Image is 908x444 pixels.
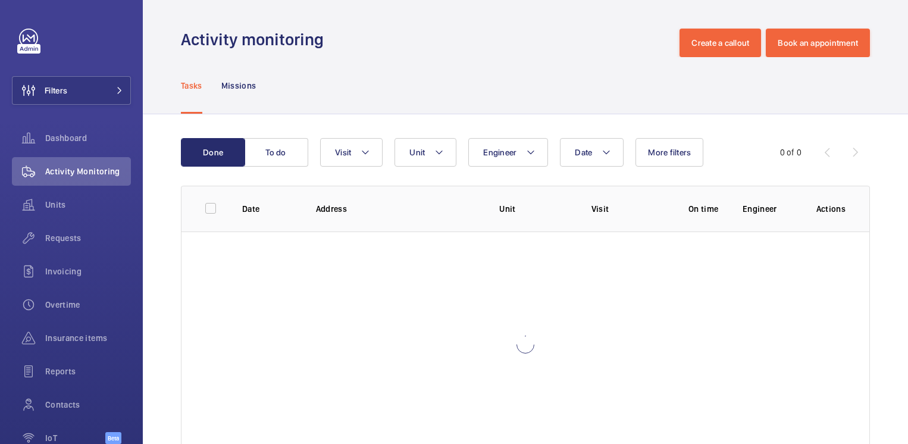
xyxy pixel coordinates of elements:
[181,138,245,167] button: Done
[45,265,131,277] span: Invoicing
[181,29,331,51] h1: Activity monitoring
[45,165,131,177] span: Activity Monitoring
[766,29,870,57] button: Book an appointment
[316,203,481,215] p: Address
[683,203,724,215] p: On time
[45,432,105,444] span: IoT
[320,138,383,167] button: Visit
[45,299,131,311] span: Overtime
[648,148,691,157] span: More filters
[221,80,256,92] p: Missions
[394,138,456,167] button: Unit
[635,138,703,167] button: More filters
[45,132,131,144] span: Dashboard
[45,232,131,244] span: Requests
[499,203,572,215] p: Unit
[335,148,351,157] span: Visit
[242,203,297,215] p: Date
[816,203,846,215] p: Actions
[780,146,801,158] div: 0 of 0
[244,138,308,167] button: To do
[105,432,121,444] span: Beta
[468,138,548,167] button: Engineer
[409,148,425,157] span: Unit
[575,148,592,157] span: Date
[45,199,131,211] span: Units
[483,148,516,157] span: Engineer
[45,399,131,411] span: Contacts
[743,203,797,215] p: Engineer
[591,203,664,215] p: Visit
[560,138,624,167] button: Date
[45,365,131,377] span: Reports
[12,76,131,105] button: Filters
[45,332,131,344] span: Insurance items
[181,80,202,92] p: Tasks
[45,85,67,96] span: Filters
[680,29,761,57] button: Create a callout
